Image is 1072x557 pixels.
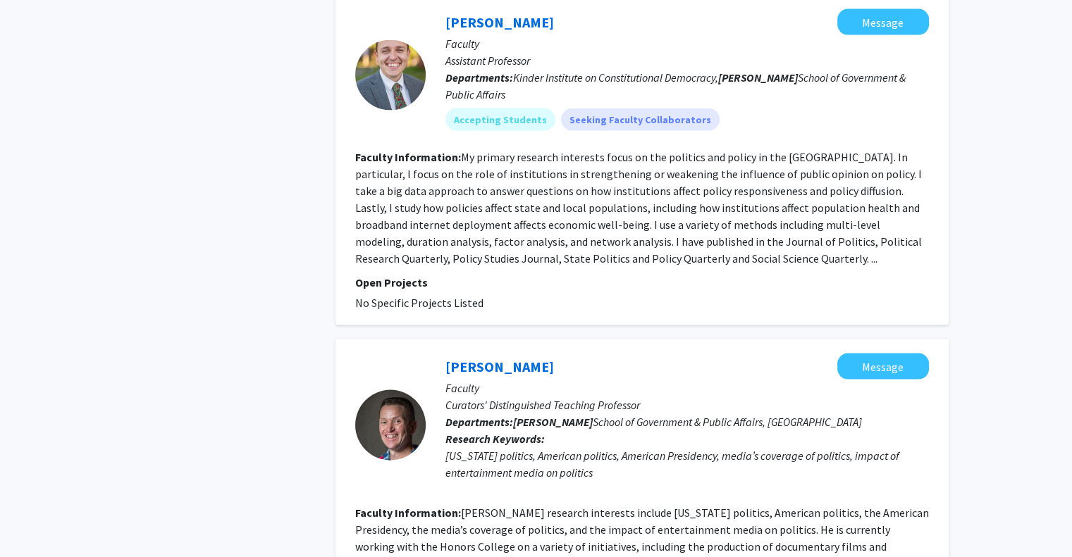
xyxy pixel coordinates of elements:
[837,9,929,35] button: Message Scott LaCombe
[445,415,513,429] b: Departments:
[837,353,929,380] button: Message Bill Horner
[445,70,906,101] span: Kinder Institute on Constitutional Democracy, School of Government & Public Affairs
[513,415,862,429] span: School of Government & Public Affairs, [GEOGRAPHIC_DATA]
[355,150,461,164] b: Faculty Information:
[445,447,929,481] div: [US_STATE] politics, American politics, American Presidency, media’s coverage of politics, impact...
[355,296,483,310] span: No Specific Projects Listed
[355,150,922,265] fg-read-more: My primary research interests focus on the politics and policy in the [GEOGRAPHIC_DATA]. In parti...
[513,415,593,429] b: [PERSON_NAME]
[445,432,545,446] b: Research Keywords:
[355,274,929,291] p: Open Projects
[445,108,555,131] mat-chip: Accepting Students
[445,70,513,85] b: Departments:
[445,358,554,375] a: [PERSON_NAME]
[445,35,929,52] p: Faculty
[445,13,554,31] a: [PERSON_NAME]
[561,108,720,131] mat-chip: Seeking Faculty Collaborators
[445,380,929,396] p: Faculty
[11,494,60,546] iframe: Chat
[355,506,461,520] b: Faculty Information:
[445,52,929,69] p: Assistant Professor
[445,396,929,413] p: Curators' Distinguished Teaching Professor
[718,70,798,85] b: [PERSON_NAME]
